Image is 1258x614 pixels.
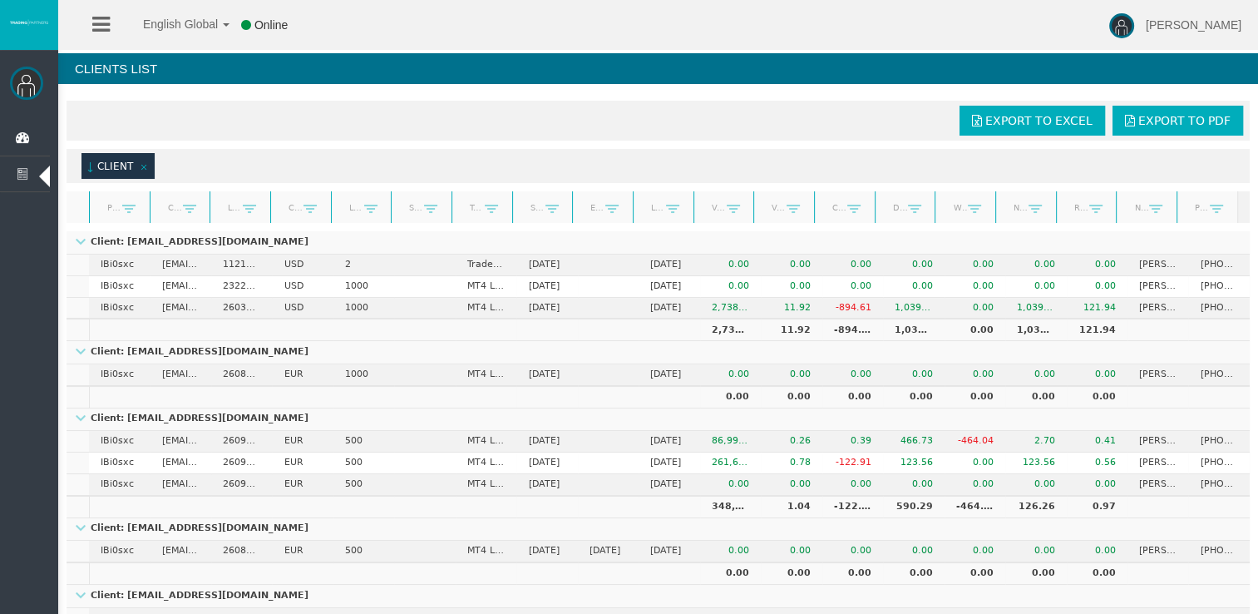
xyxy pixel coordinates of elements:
td: MT4 LiveFixedSpreadAccount [456,474,516,496]
a: Real equity [1063,196,1089,219]
td: 0.56 [1067,453,1127,474]
td: 0.00 [945,453,1005,474]
td: 123.56 [883,453,944,474]
a: Partner code [96,196,122,219]
td: 0.00 [945,474,1005,496]
td: 26033440 [211,298,272,319]
td: 0.00 [700,474,761,496]
a: Withdrawals [943,196,969,219]
td: 121.94 [1067,319,1127,341]
h4: Clients List [58,53,1258,84]
td: 1000 [333,364,394,386]
td: MT4 LiveFixedSpreadAccount [456,431,516,453]
td: 2,738,210.73 [700,298,761,319]
td: 2 [333,255,394,276]
td: [DATE] [639,541,699,562]
td: 0.00 [945,364,1005,386]
td: 0.00 [1005,255,1066,276]
a: (sorted ascending)Client [86,161,133,174]
td: Trade Copy [456,255,516,276]
td: 1,039.02 [883,298,944,319]
td: 0.26 [761,431,821,453]
td: [DATE] [516,541,577,562]
td: 0.78 [761,453,821,474]
td: USD [272,255,333,276]
td: 0.00 [883,255,944,276]
td: [DATE] [516,364,577,386]
td: 0.00 [1005,562,1066,585]
a: Login [218,196,244,219]
span: English Global [121,17,218,31]
td: [EMAIL_ADDRESS][DOMAIN_NAME] [150,276,210,298]
td: EUR [272,541,333,562]
td: USD [272,298,333,319]
a: Short Code [399,196,425,219]
a: Start Date [520,196,545,219]
td: [PERSON_NAME] [PERSON_NAME] [1127,255,1188,276]
td: 0.00 [883,386,944,409]
td: 126.26 [1005,496,1066,518]
td: [PHONE_NUMBER] [1188,474,1250,496]
td: -464.04 [945,431,1005,453]
td: 1000 [333,298,394,319]
td: 0.00 [700,276,761,298]
span: Export to PDF [1138,114,1231,127]
td: 0.00 [883,364,944,386]
td: MT4 LiveFloatingSpreadAccount [456,276,516,298]
td: 1,039.02 [1005,319,1066,341]
img: logo.svg [8,19,50,26]
td: 0.39 [822,431,883,453]
td: IBi0sxc [89,364,150,386]
td: IBi0sxc [89,474,150,496]
td: 0.00 [945,319,1005,341]
span: Export to Excel [985,114,1093,127]
td: [DATE] [516,431,577,453]
span: Online [254,18,288,32]
td: 0.00 [1005,541,1066,562]
td: 0.00 [822,255,883,276]
td: 261,681.63 [700,453,761,474]
td: 0.00 [700,255,761,276]
td: 1.04 [761,496,821,518]
td: [PERSON_NAME] [PERSON_NAME] [1127,276,1188,298]
td: 0.00 [761,386,821,409]
td: 590.29 [883,496,944,518]
a: Deposits [882,196,908,219]
td: 1,039.02 [1005,298,1066,319]
td: IBi0sxc [89,298,150,319]
td: 121.94 [1067,298,1127,319]
td: [EMAIL_ADDRESS][DOMAIN_NAME] [150,453,210,474]
td: 348,672.25 [700,496,761,518]
td: [PHONE_NUMBER] [1188,431,1250,453]
td: [PERSON_NAME] [1127,453,1188,474]
td: 0.00 [883,562,944,585]
td: [PHONE_NUMBER] [1188,453,1250,474]
a: Volume lots [762,196,787,219]
td: 0.00 [761,276,821,298]
td: 0.97 [1067,496,1127,518]
td: 0.00 [700,562,761,585]
td: 26085169 [211,541,272,562]
td: [PHONE_NUMBER] [1188,276,1250,298]
td: IBi0sxc [89,255,150,276]
td: 0.00 [822,541,883,562]
td: 0.00 [822,562,883,585]
td: [PERSON_NAME] [1127,541,1188,562]
td: 26094302 [211,453,272,474]
td: [DATE] [639,255,699,276]
td: [EMAIL_ADDRESS][DOMAIN_NAME] [150,541,210,562]
td: -464.04 [945,496,1005,518]
td: [DATE] [516,453,577,474]
td: 0.00 [1067,386,1127,409]
td: 0.00 [1067,474,1127,496]
td: 0.00 [822,474,883,496]
p: Client: [EMAIL_ADDRESS][DOMAIN_NAME] [67,413,313,424]
td: 0.00 [700,364,761,386]
a: End Date [580,196,606,219]
a: Name [1124,196,1150,219]
td: [DATE] [639,474,699,496]
td: [DATE] [639,453,699,474]
a: Net deposits [1003,196,1029,219]
td: [PERSON_NAME] [1127,431,1188,453]
td: [DATE] [639,431,699,453]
